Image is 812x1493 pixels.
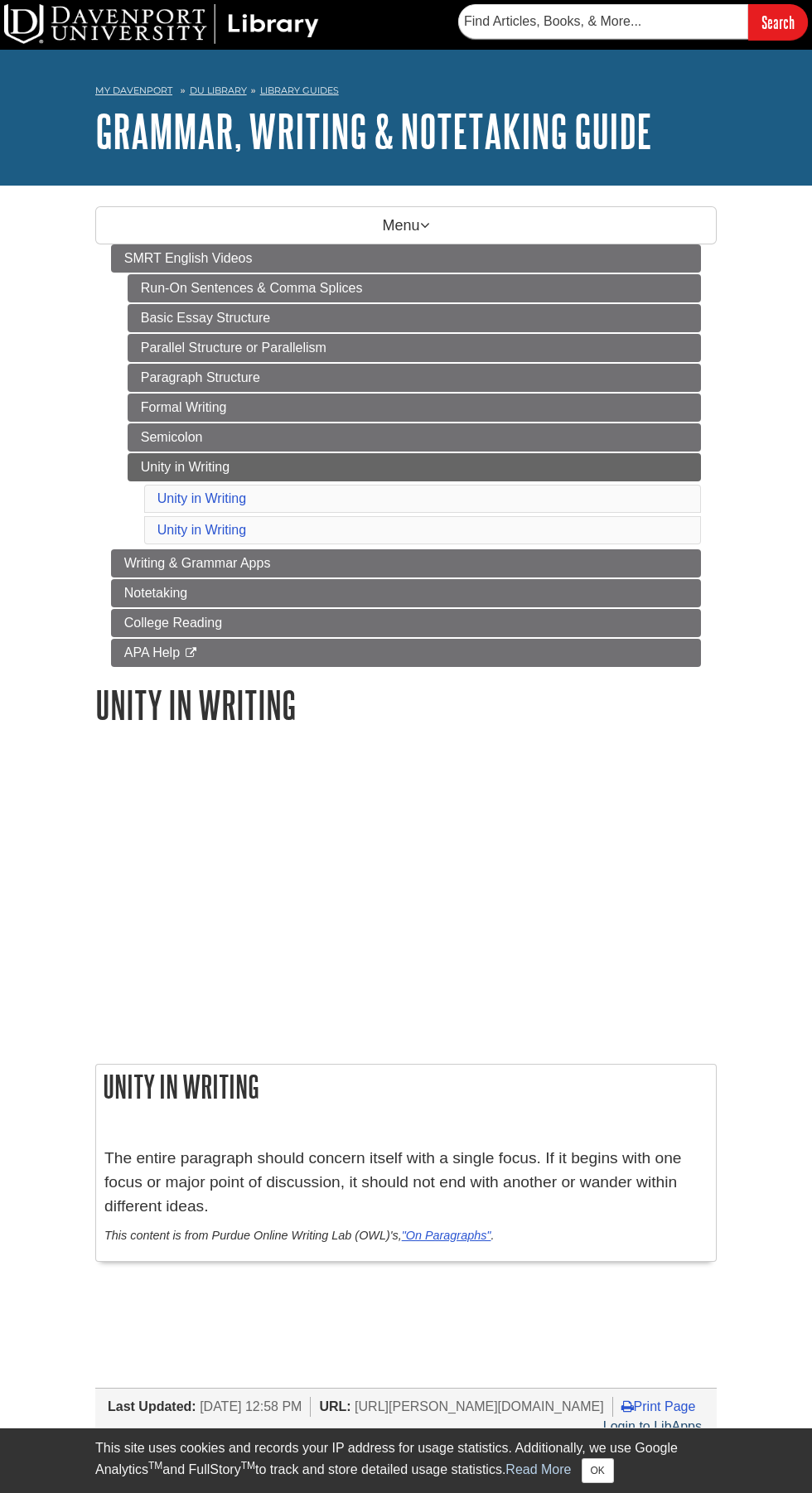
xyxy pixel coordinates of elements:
[458,4,808,40] form: Searches DU Library's articles, books, and more
[111,579,702,607] a: Notetaking
[95,84,172,98] a: My Davenport
[402,1229,491,1242] a: "On Paragraphs"
[184,648,198,659] i: This link opens in a new window
[95,105,652,157] a: Grammar, Writing & Notetaking Guide
[157,491,246,505] a: Unity in Writing
[128,453,702,481] a: Unity in Writing
[111,549,702,577] a: Writing & Grammar Apps
[128,304,702,332] a: Basic Essay Structure
[4,4,319,44] img: DU Library
[95,206,717,244] p: Menu
[582,1458,614,1483] button: Close
[95,80,717,106] nav: breadcrumb
[148,1460,162,1471] sup: TM
[603,1419,702,1433] a: Login to LibApps
[458,4,748,39] input: Find Articles, Books, & More...
[621,1399,634,1413] i: Print Page
[128,423,702,452] a: Semicolon
[748,4,808,40] input: Search
[128,394,702,422] a: Formal Writing
[260,85,339,96] a: Library Guides
[104,1227,708,1245] p: This content is from Purdue Online Writing Lab (OWL)'s, .
[157,523,246,537] a: Unity in Writing
[95,1438,717,1483] div: This site uses cookies and records your IP address for usage statistics. Additionally, we use Goo...
[124,251,253,265] span: SMRT English Videos
[95,244,717,667] div: Guide Page Menu
[241,1460,255,1471] sup: TM
[111,639,702,667] a: APA Help
[505,1462,571,1476] a: Read More
[124,645,180,660] span: APA Help
[128,364,702,392] a: Paragraph Structure
[124,616,222,630] span: College Reading
[200,1399,302,1413] span: [DATE] 12:58 PM
[128,334,702,362] a: Parallel Structure or Parallelism
[124,586,188,600] span: Notetaking
[128,274,702,302] a: Run-On Sentences & Comma Splices
[96,1065,716,1109] h2: Unity in Writing
[104,1147,708,1218] p: The entire paragraph should concern itself with a single focus. If it begins with one focus or ma...
[319,1399,350,1413] span: URL:
[95,684,717,726] h1: Unity in Writing
[621,1399,696,1413] a: Print Page
[124,556,271,570] span: Writing & Grammar Apps
[111,609,702,637] a: College Reading
[108,1399,196,1413] span: Last Updated:
[190,85,247,96] a: DU Library
[355,1399,604,1413] span: [URL][PERSON_NAME][DOMAIN_NAME]
[111,244,702,273] a: SMRT English Videos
